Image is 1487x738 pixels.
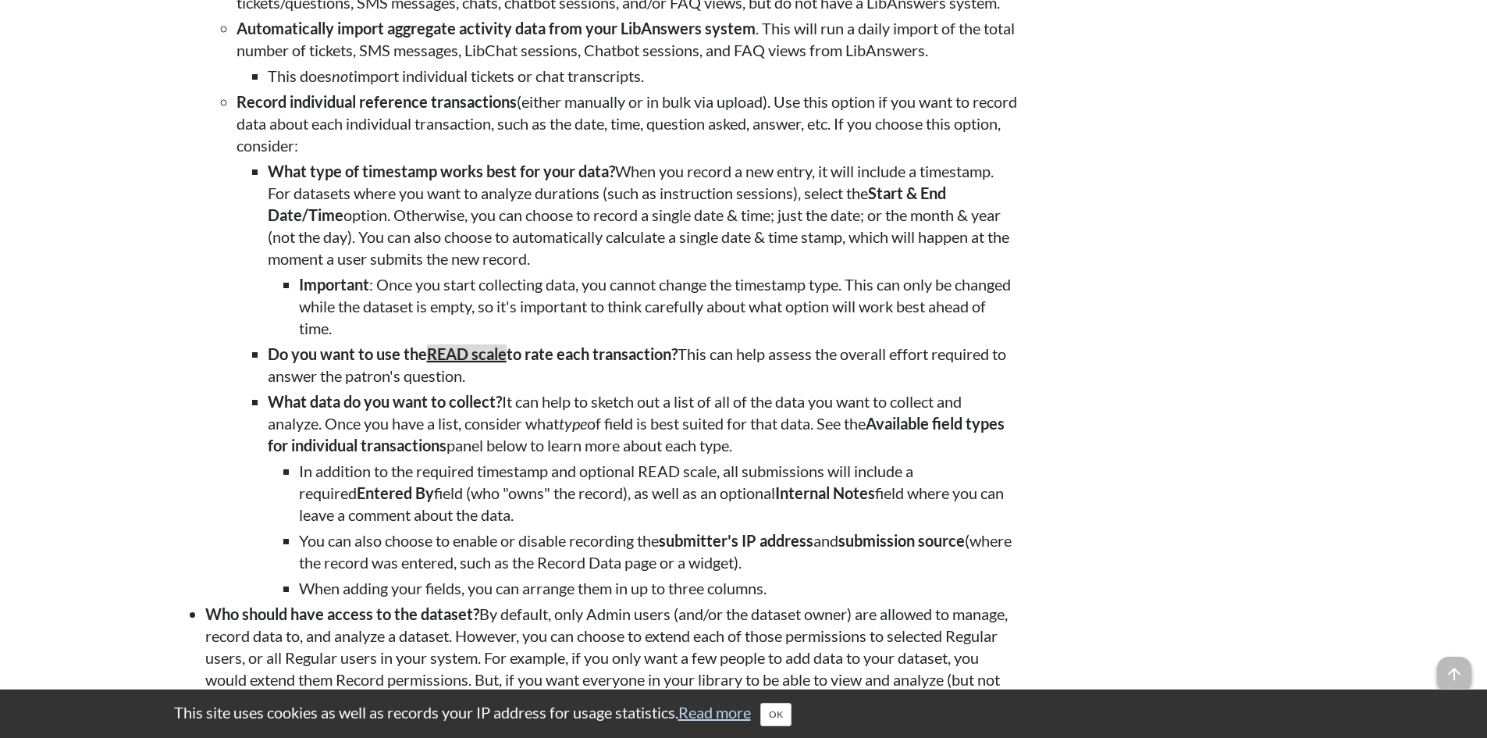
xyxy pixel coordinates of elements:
[268,184,946,224] strong: Start & End Date/Time
[268,162,615,180] strong: What type of timestamp works best for your data?
[332,66,354,85] em: not
[838,531,965,550] strong: submission source
[268,344,678,363] strong: Do you want to use the to rate each transaction?
[659,531,813,550] strong: submitter's IP address
[268,343,1017,387] li: This can help assess the overall effort required to answer the patron's question.
[268,414,1005,455] strong: Available field types for individual transactions
[678,703,751,722] a: Read more
[299,275,369,294] strong: Important
[237,91,1017,599] li: (either manually or in bulk via upload). Use this option if you want to record data about each in...
[268,160,1017,339] li: When you record a new entry, it will include a timestamp. For datasets where you want to analyze ...
[299,273,1017,339] li: : Once you start collecting data, you cannot change the timestamp type. This can only be changed ...
[299,460,1017,526] li: In addition to the required timestamp and optional READ scale, all submissions will include a req...
[237,17,1017,87] li: . This will run a daily import of the total number of tickets, SMS messages, LibChat sessions, Ch...
[268,65,1017,87] li: This does import individual tickets or chat transcripts.
[158,701,1329,726] div: This site uses cookies as well as records your IP address for usage statistics.
[268,392,502,411] strong: What data do you want to collect?
[559,414,587,433] em: type
[775,483,875,502] strong: Internal Notes
[205,603,1017,712] li: By default, only Admin users (and/or the dataset owner) are allowed to manage, record data to, an...
[427,344,507,363] a: READ scale
[357,483,434,502] strong: Entered By
[237,19,756,37] strong: Automatically import aggregate activity data from your LibAnswers system
[1437,657,1471,691] span: arrow_upward
[205,604,479,623] strong: Who should have access to the dataset?
[299,529,1017,573] li: You can also choose to enable or disable recording the and (where the record was entered, such as...
[299,577,1017,599] li: When adding your fields, you can arrange them in up to three columns.
[760,703,792,726] button: Close
[1437,658,1471,677] a: arrow_upward
[268,390,1017,599] li: It can help to sketch out a list of all of the data you want to collect and analyze. Once you hav...
[237,92,517,111] strong: Record individual reference transactions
